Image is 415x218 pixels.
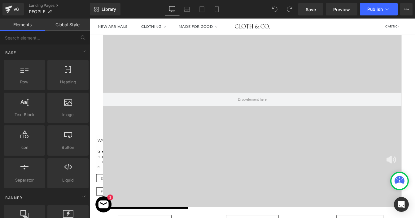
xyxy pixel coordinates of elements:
a: Landing Pages [29,3,90,8]
img: videobg-icon-unmute.png [342,158,353,167]
a: MADE FOR GOOD [94,0,154,19]
span: PEOPLE [29,9,45,14]
a: Tablet [194,3,209,15]
span: Library [102,6,116,12]
a: Mobile [209,3,224,15]
button: More [400,3,413,15]
a: Global Style [45,19,90,31]
span: Publish [367,7,383,12]
span: Base [5,50,17,56]
button: Redo [283,3,296,15]
button: Undo [269,3,281,15]
a: v6 [2,3,24,15]
a: NEW ARRIVALS [2,0,51,19]
span: Liquid [49,177,87,183]
span: 0 [352,7,355,11]
div: v6 [12,5,20,13]
span: Row [6,79,43,85]
span: Preview [333,6,350,13]
button: Publish [360,3,398,15]
span: Icon [6,144,43,151]
a: Cart(0) [341,7,365,11]
span: Image [49,111,87,118]
span: Button [49,144,87,151]
span: Save [306,6,316,13]
a: CLOTHING [51,0,94,19]
span: Banner [5,195,23,201]
div: Open Intercom Messenger [394,197,409,212]
a: Desktop [165,3,180,15]
a: Laptop [180,3,194,15]
a: New Library [90,3,120,15]
a: Preview [326,3,357,15]
span: Heading [49,79,87,85]
span: Text Block [6,111,43,118]
span: Cart [341,7,351,11]
span: Separator [6,177,43,183]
